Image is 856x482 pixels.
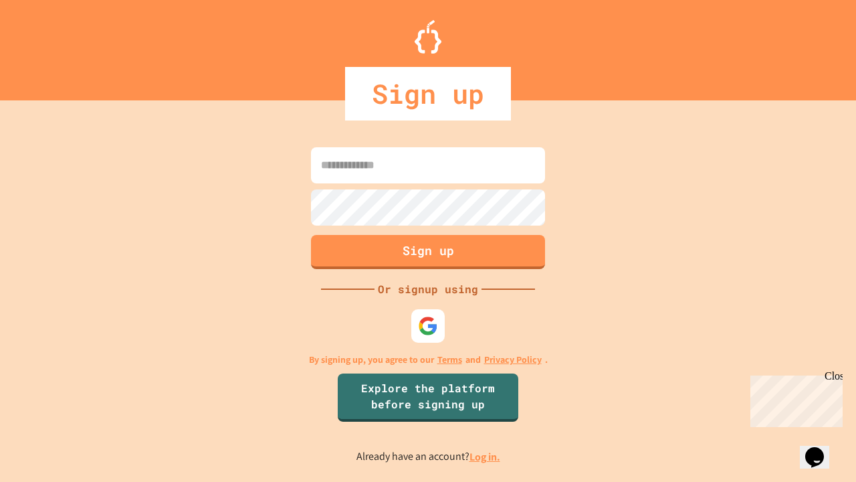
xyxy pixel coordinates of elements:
[415,20,441,54] img: Logo.svg
[309,353,548,367] p: By signing up, you agree to our and .
[745,370,843,427] iframe: chat widget
[374,281,481,297] div: Or signup using
[338,374,518,422] a: Explore the platform before signing up
[484,353,542,367] a: Privacy Policy
[356,449,500,465] p: Already have an account?
[5,5,92,85] div: Chat with us now!Close
[800,428,843,469] iframe: chat widget
[418,316,438,336] img: google-icon.svg
[345,67,511,120] div: Sign up
[469,450,500,464] a: Log in.
[311,235,545,269] button: Sign up
[437,353,462,367] a: Terms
